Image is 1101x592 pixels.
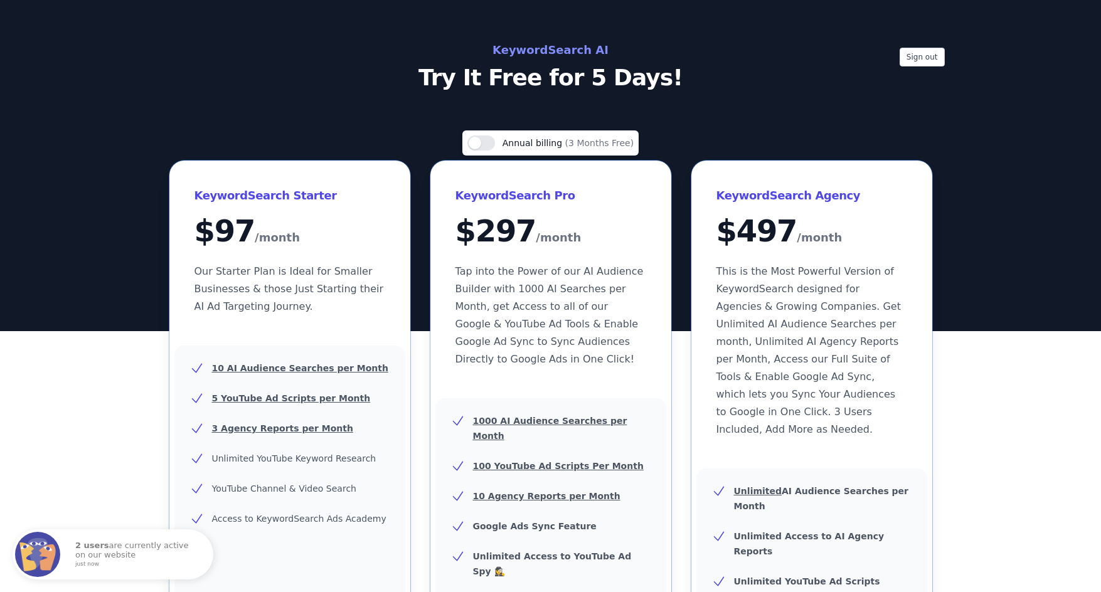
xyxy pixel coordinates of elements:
[455,265,644,365] span: Tap into the Power of our AI Audience Builder with 1000 AI Searches per Month, get Access to all ...
[473,461,644,471] u: 100 YouTube Ad Scripts Per Month
[734,531,885,556] b: Unlimited Access to AI Agency Reports
[503,138,565,148] span: Annual billing
[15,532,60,577] img: Fomo
[473,491,620,501] u: 10 Agency Reports per Month
[212,423,353,433] u: 3 Agency Reports per Month
[716,186,907,206] h3: KeywordSearch Agency
[734,576,880,586] b: Unlimited YouTube Ad Scripts
[536,228,581,248] span: /month
[75,541,201,567] p: are currently active on our website
[194,265,384,312] span: Our Starter Plan is Ideal for Smaller Businesses & those Just Starting their AI Ad Targeting Jour...
[255,228,300,248] span: /month
[212,514,386,524] span: Access to KeywordSearch Ads Academy
[473,416,627,441] u: 1000 AI Audience Searches per Month
[716,265,901,435] span: This is the Most Powerful Version of KeywordSearch designed for Agencies & Growing Companies. Get...
[797,228,842,248] span: /month
[194,216,385,248] div: $ 97
[565,138,634,148] span: (3 Months Free)
[212,484,356,494] span: YouTube Channel & Video Search
[212,393,371,403] u: 5 YouTube Ad Scripts per Month
[734,486,782,496] u: Unlimited
[734,486,909,511] b: AI Audience Searches per Month
[455,216,646,248] div: $ 297
[212,363,388,373] u: 10 AI Audience Searches per Month
[270,65,832,90] p: Try It Free for 5 Days!
[75,541,109,550] strong: 2 users
[473,521,597,531] b: Google Ads Sync Feature
[473,551,632,576] b: Unlimited Access to YouTube Ad Spy 🕵️‍♀️
[270,40,832,60] h2: KeywordSearch AI
[455,186,646,206] h3: KeywordSearch Pro
[716,216,907,248] div: $ 497
[194,186,385,206] h3: KeywordSearch Starter
[212,453,376,463] span: Unlimited YouTube Keyword Research
[900,48,945,66] button: Sign out
[75,561,197,568] small: just now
